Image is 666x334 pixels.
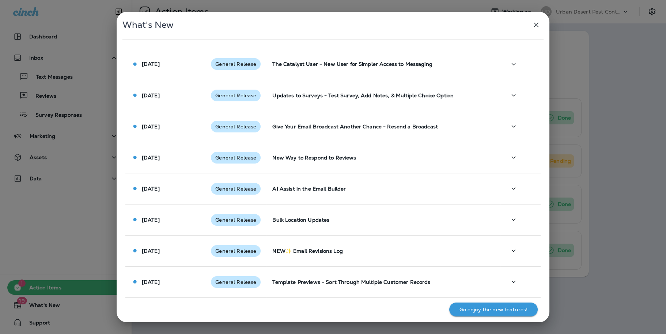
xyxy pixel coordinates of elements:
p: [DATE] [142,217,160,223]
span: General Release [211,124,261,130]
span: General Release [211,248,261,254]
p: [DATE] [142,279,160,285]
p: [DATE] [142,124,160,130]
p: The Catalyst User - New User for Simpler Access to Messaging [272,61,494,67]
span: What's New [122,19,174,30]
p: [DATE] [142,61,160,67]
p: Updates to Surveys - Test Survey, Add Notes, & Multiple Choice Option [272,93,494,98]
span: General Release [211,93,261,98]
button: Go enjoy the new features! [449,303,538,316]
p: Template Previews - Sort Through Multiple Customer Records [272,279,494,285]
p: [DATE] [142,248,160,254]
p: [DATE] [142,186,160,192]
p: Go enjoy the new features! [459,307,528,312]
p: NEW✨ Email Revisions Log [272,248,494,254]
span: General Release [211,155,261,161]
span: General Release [211,217,261,223]
span: General Release [211,61,261,67]
span: General Release [211,186,261,192]
p: [DATE] [142,155,160,161]
p: New Way to Respond to Reviews [272,155,494,161]
p: Give Your Email Broadcast Another Chance - Resend a Broadcast [272,124,494,130]
p: AI Assist in the Email Builder [272,186,494,192]
span: General Release [211,279,261,285]
p: Bulk Location Updates [272,217,494,223]
p: [DATE] [142,93,160,98]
